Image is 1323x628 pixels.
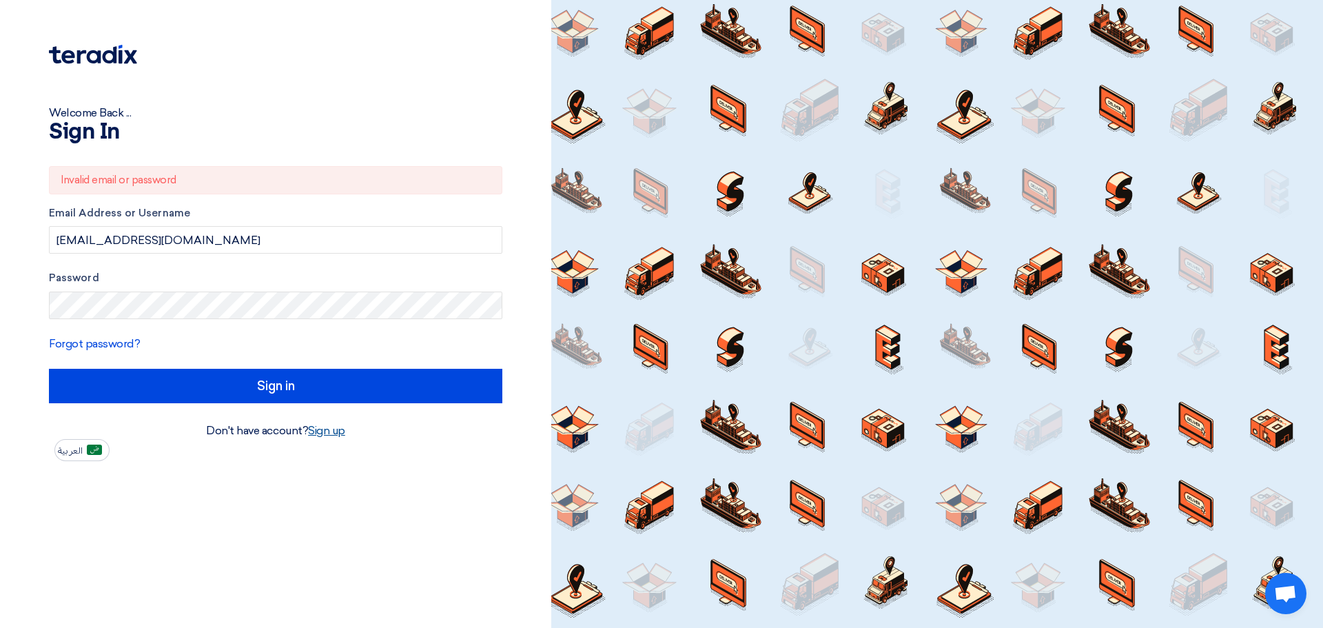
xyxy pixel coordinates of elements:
img: Teradix logo [49,45,137,64]
span: العربية [58,446,83,456]
a: Open chat [1265,573,1306,614]
label: Email Address or Username [49,205,502,221]
div: Invalid email or password [49,166,502,194]
h1: Sign In [49,121,502,143]
input: Sign in [49,369,502,403]
a: Sign up [308,424,345,437]
a: Forgot password? [49,337,140,350]
img: ar-AR.png [87,445,102,455]
label: Password [49,270,502,286]
div: Don't have account? [49,423,502,439]
button: العربية [54,439,110,461]
div: Welcome Back ... [49,105,502,121]
input: Enter your business email or username [49,226,502,254]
